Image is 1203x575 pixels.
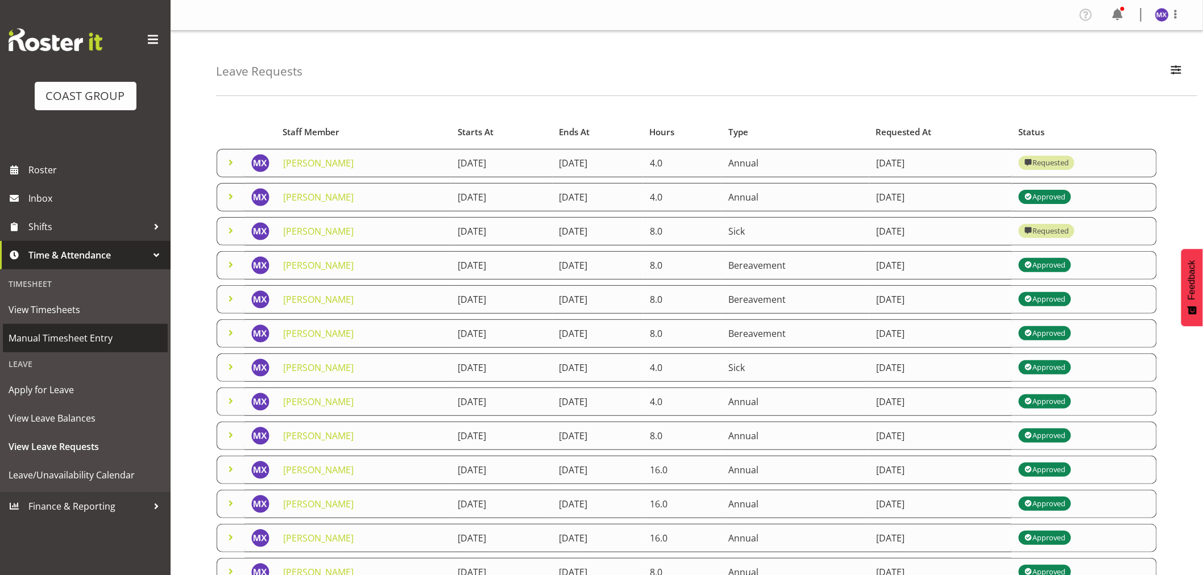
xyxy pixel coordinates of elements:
[1024,531,1065,545] div: Approved
[553,524,643,552] td: [DATE]
[9,330,162,347] span: Manual Timesheet Entry
[28,247,148,264] span: Time & Attendance
[9,466,162,484] span: Leave/Unavailability Calendar
[553,149,643,177] td: [DATE]
[3,295,168,324] a: View Timesheets
[869,183,1012,211] td: [DATE]
[451,251,552,280] td: [DATE]
[283,293,354,306] a: [PERSON_NAME]
[643,353,722,382] td: 4.0
[553,251,643,280] td: [DATE]
[9,301,162,318] span: View Timesheets
[451,456,552,484] td: [DATE]
[649,126,674,139] span: Hours
[9,381,162,398] span: Apply for Leave
[553,388,643,416] td: [DATE]
[1024,190,1065,204] div: Approved
[9,410,162,427] span: View Leave Balances
[722,149,870,177] td: Annual
[216,65,302,78] h4: Leave Requests
[722,388,870,416] td: Annual
[1024,327,1065,340] div: Approved
[3,376,168,404] a: Apply for Leave
[283,327,354,340] a: [PERSON_NAME]
[451,217,552,245] td: [DATE]
[28,161,165,178] span: Roster
[869,353,1012,382] td: [DATE]
[451,319,552,348] td: [DATE]
[722,183,870,211] td: Annual
[728,126,748,139] span: Type
[869,217,1012,245] td: [DATE]
[722,422,870,450] td: Annual
[869,524,1012,552] td: [DATE]
[1187,260,1197,300] span: Feedback
[283,498,354,510] a: [PERSON_NAME]
[283,259,354,272] a: [PERSON_NAME]
[3,324,168,352] a: Manual Timesheet Entry
[451,285,552,314] td: [DATE]
[1024,395,1065,409] div: Approved
[722,285,870,314] td: Bereavement
[3,404,168,432] a: View Leave Balances
[3,461,168,489] a: Leave/Unavailability Calendar
[283,395,354,408] a: [PERSON_NAME]
[643,217,722,245] td: 8.0
[283,361,354,374] a: [PERSON_NAME]
[28,190,165,207] span: Inbox
[283,157,354,169] a: [PERSON_NAME]
[869,319,1012,348] td: [DATE]
[451,183,552,211] td: [DATE]
[553,456,643,484] td: [DATE]
[251,154,269,172] img: michelle-xiang8229.jpg
[28,498,148,515] span: Finance & Reporting
[3,272,168,295] div: Timesheet
[451,490,552,518] td: [DATE]
[1024,429,1065,443] div: Approved
[643,285,722,314] td: 8.0
[553,319,643,348] td: [DATE]
[1019,126,1045,139] span: Status
[722,251,870,280] td: Bereavement
[869,490,1012,518] td: [DATE]
[722,524,870,552] td: Annual
[283,532,354,544] a: [PERSON_NAME]
[553,422,643,450] td: [DATE]
[251,427,269,445] img: michelle-xiang8229.jpg
[283,126,339,139] span: Staff Member
[643,456,722,484] td: 16.0
[1155,8,1169,22] img: michelle-xiang8229.jpg
[722,456,870,484] td: Annual
[451,524,552,552] td: [DATE]
[869,251,1012,280] td: [DATE]
[643,319,722,348] td: 8.0
[251,393,269,411] img: michelle-xiang8229.jpg
[553,490,643,518] td: [DATE]
[553,217,643,245] td: [DATE]
[451,422,552,450] td: [DATE]
[643,490,722,518] td: 16.0
[251,188,269,206] img: michelle-xiang8229.jpg
[3,352,168,376] div: Leave
[643,251,722,280] td: 8.0
[722,217,870,245] td: Sick
[451,388,552,416] td: [DATE]
[559,126,590,139] span: Ends At
[3,432,168,461] a: View Leave Requests
[251,461,269,479] img: michelle-xiang8229.jpg
[46,88,125,105] div: COAST GROUP
[283,464,354,476] a: [PERSON_NAME]
[869,456,1012,484] td: [DATE]
[869,388,1012,416] td: [DATE]
[553,183,643,211] td: [DATE]
[1024,361,1065,374] div: Approved
[643,149,722,177] td: 4.0
[643,183,722,211] td: 4.0
[251,529,269,547] img: michelle-xiang8229.jpg
[553,353,643,382] td: [DATE]
[553,285,643,314] td: [DATE]
[643,524,722,552] td: 16.0
[251,290,269,309] img: michelle-xiang8229.jpg
[251,359,269,377] img: michelle-xiang8229.jpg
[722,319,870,348] td: Bereavement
